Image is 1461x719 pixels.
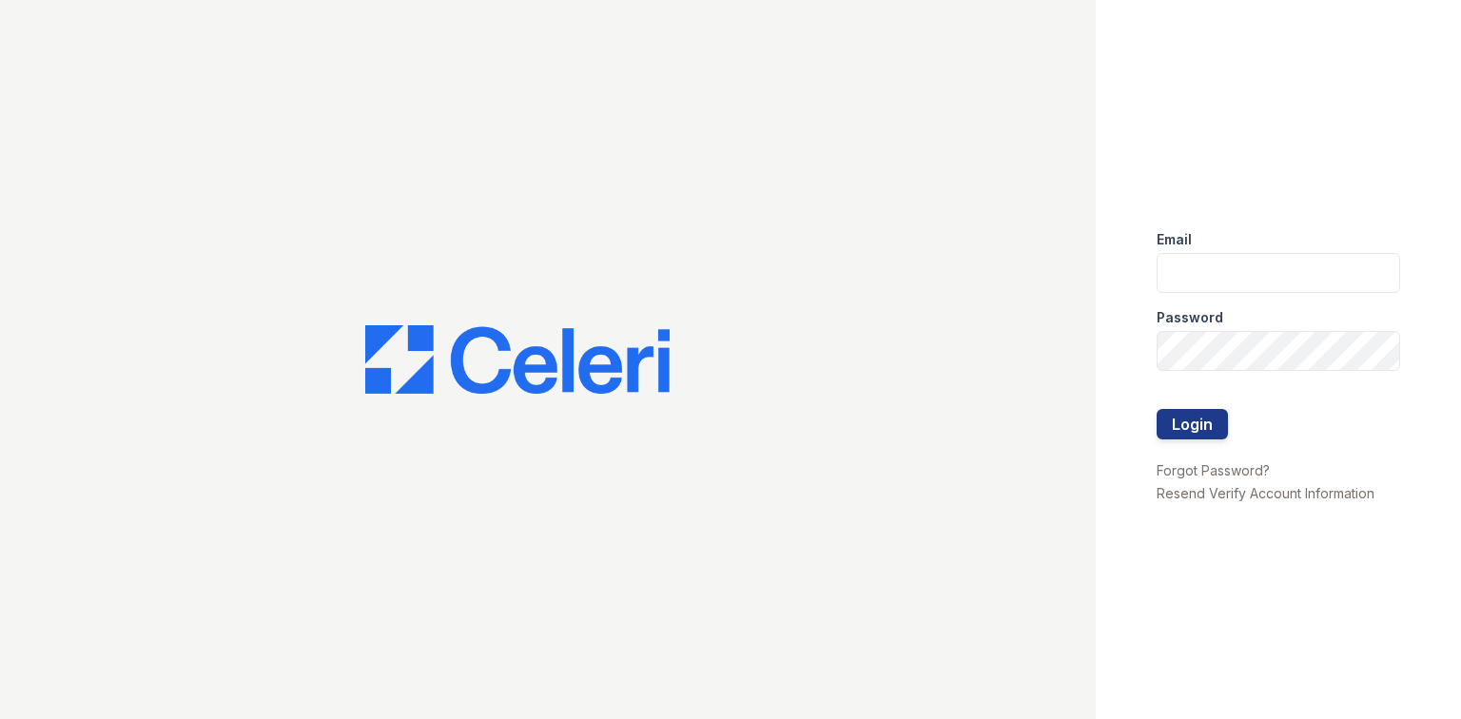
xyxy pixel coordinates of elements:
a: Forgot Password? [1157,462,1270,478]
label: Password [1157,308,1223,327]
button: Login [1157,409,1228,439]
label: Email [1157,230,1192,249]
img: CE_Logo_Blue-a8612792a0a2168367f1c8372b55b34899dd931a85d93a1a3d3e32e68fde9ad4.png [365,325,670,394]
a: Resend Verify Account Information [1157,485,1374,501]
